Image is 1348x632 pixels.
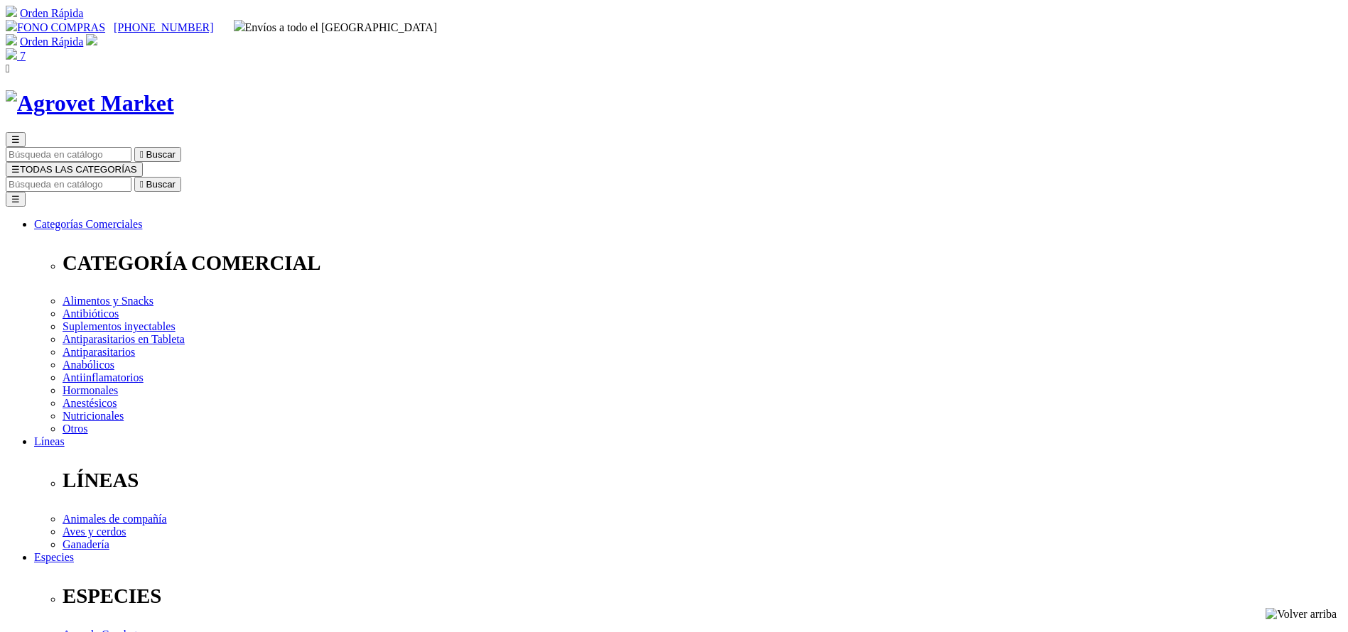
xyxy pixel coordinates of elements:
[63,423,88,435] a: Otros
[34,551,74,563] a: Especies
[63,359,114,371] a: Anabólicos
[6,21,105,33] a: FONO COMPRAS
[114,21,213,33] a: [PHONE_NUMBER]
[6,132,26,147] button: ☰
[11,164,20,175] span: ☰
[1266,608,1337,621] img: Volver arriba
[63,251,1342,275] p: CATEGORÍA COMERCIAL
[6,48,17,60] img: shopping-bag.svg
[63,538,109,550] a: Ganadería
[63,295,153,307] a: Alimentos y Snacks
[146,149,176,160] span: Buscar
[63,513,167,525] a: Animales de compañía
[20,36,83,48] a: Orden Rápida
[140,149,144,160] i: 
[63,333,185,345] a: Antiparasitarios en Tableta
[63,397,117,409] a: Anestésicos
[6,90,174,116] img: Agrovet Market
[6,34,17,45] img: shopping-cart.svg
[63,384,118,396] a: Hormonales
[6,62,10,75] i: 
[63,320,176,332] a: Suplementos inyectables
[63,584,1342,608] p: ESPECIES
[6,6,17,17] img: shopping-cart.svg
[20,7,83,19] a: Orden Rápida
[11,134,20,145] span: ☰
[134,147,181,162] button:  Buscar
[134,177,181,192] button:  Buscar
[140,179,144,190] i: 
[6,177,131,192] input: Buscar
[6,162,143,177] button: ☰TODAS LAS CATEGORÍAS
[146,179,176,190] span: Buscar
[34,435,65,447] a: Líneas
[63,469,1342,492] p: LÍNEAS
[63,307,119,320] a: Antibióticos
[86,36,97,48] a: Acceda a su cuenta de cliente
[6,50,26,62] a: 7
[234,20,245,31] img: delivery-truck.svg
[234,21,438,33] span: Envíos a todo el [GEOGRAPHIC_DATA]
[63,410,124,422] a: Nutricionales
[63,371,144,383] a: Antiinflamatorios
[20,50,26,62] span: 7
[63,525,126,538] a: Aves y cerdos
[6,192,26,207] button: ☰
[86,34,97,45] img: user.svg
[6,20,17,31] img: phone.svg
[6,147,131,162] input: Buscar
[34,218,142,230] a: Categorías Comerciales
[63,346,135,358] a: Antiparasitarios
